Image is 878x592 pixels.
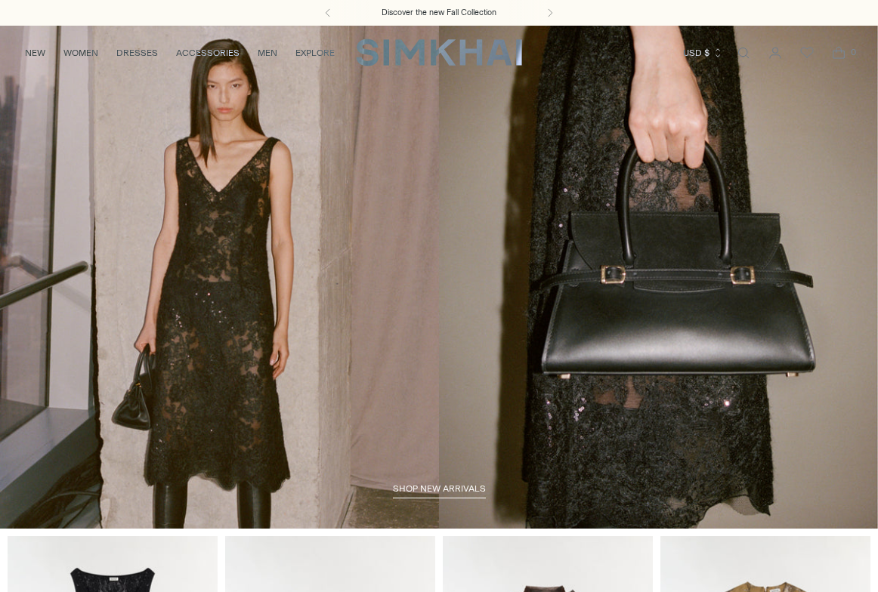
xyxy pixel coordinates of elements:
[792,38,822,68] a: Wishlist
[63,36,98,69] a: WOMEN
[760,38,790,68] a: Go to the account page
[393,483,486,498] a: shop new arrivals
[116,36,158,69] a: DRESSES
[176,36,240,69] a: ACCESSORIES
[846,45,860,59] span: 0
[25,36,45,69] a: NEW
[683,36,723,69] button: USD $
[295,36,335,69] a: EXPLORE
[824,38,854,68] a: Open cart modal
[728,38,759,68] a: Open search modal
[393,483,486,494] span: shop new arrivals
[382,7,496,19] a: Discover the new Fall Collection
[258,36,277,69] a: MEN
[356,38,522,67] a: SIMKHAI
